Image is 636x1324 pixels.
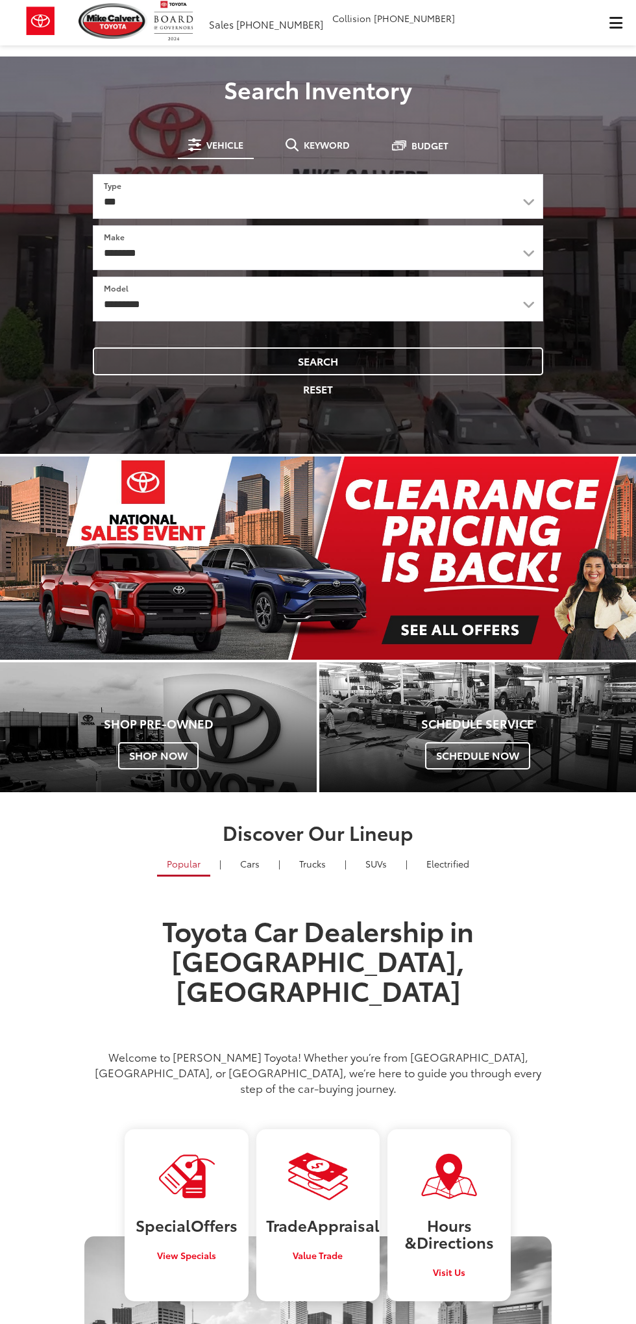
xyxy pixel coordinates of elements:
button: Search [93,347,543,375]
li: | [341,857,350,870]
a: Schedule Service Schedule Now [319,662,636,792]
a: Trucks [289,853,336,875]
span: Value Trade [293,1249,343,1262]
h4: Shop Pre-Owned [10,718,307,731]
span: Budget [411,141,448,150]
span: [PHONE_NUMBER] [374,12,455,25]
span: Collision [332,12,371,25]
h3: Search Inventory [10,76,626,102]
span: [PHONE_NUMBER] [236,17,323,31]
a: TradeAppraisal Value Trade [256,1129,380,1302]
a: SpecialOffers View Specials [125,1129,248,1302]
img: Visit Our Dealership [157,1152,217,1201]
a: Popular [157,853,210,877]
button: Reset [93,375,543,403]
div: Toyota [319,662,636,792]
span: Vehicle [206,140,243,149]
h3: Special Offers [134,1216,238,1233]
h3: Hours & Directions [397,1216,501,1251]
p: Welcome to [PERSON_NAME] Toyota! Whether you’re from [GEOGRAPHIC_DATA], [GEOGRAPHIC_DATA], or [GE... [84,1049,552,1095]
a: Hours &Directions Visit Us [387,1129,511,1302]
label: Model [104,282,128,294]
li: | [216,857,225,870]
span: View Specials [157,1249,216,1262]
h3: Trade Appraisal [266,1216,370,1233]
h2: Discover Our Lineup [84,821,552,843]
span: Shop Now [118,742,199,769]
span: Schedule Now [425,742,530,769]
li: | [275,857,284,870]
a: Electrified [417,853,479,875]
li: | [402,857,411,870]
img: Mike Calvert Toyota [79,3,147,39]
label: Type [104,180,121,191]
img: Visit Our Dealership [419,1152,479,1201]
img: Visit Our Dealership [288,1152,348,1201]
span: Sales [209,17,234,31]
h4: Schedule Service [329,718,626,731]
h1: Toyota Car Dealership in [GEOGRAPHIC_DATA], [GEOGRAPHIC_DATA] [84,915,552,1035]
a: SUVs [356,853,397,875]
label: Make [104,231,125,242]
a: Cars [230,853,269,875]
span: Visit Us [433,1266,465,1279]
span: Keyword [304,140,350,149]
